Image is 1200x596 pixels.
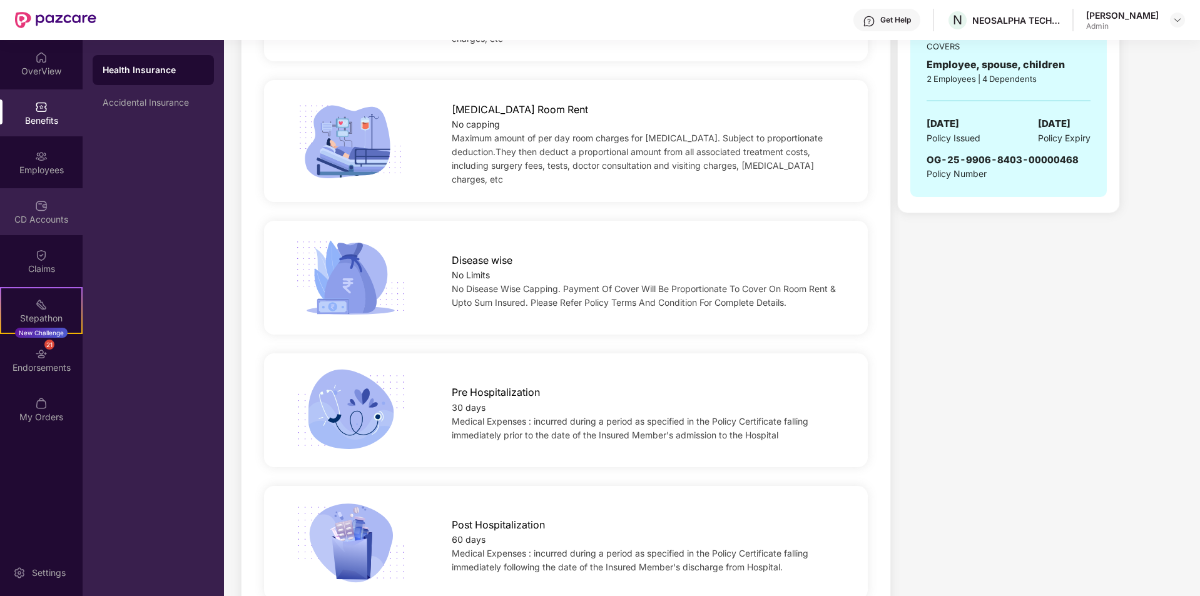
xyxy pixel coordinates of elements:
img: svg+xml;base64,PHN2ZyBpZD0iRHJvcGRvd24tMzJ4MzIiIHhtbG5zPSJodHRwOi8vd3d3LnczLm9yZy8yMDAwL3N2ZyIgd2... [1172,15,1182,25]
div: NEOSALPHA TECHNOLOGIES [GEOGRAPHIC_DATA] [972,14,1060,26]
span: N [953,13,962,28]
span: Maximum amount of per day room charges for [MEDICAL_DATA]. Subject to proportionate deduction.The... [452,133,823,184]
div: No Limits [452,268,841,282]
div: No capping [452,118,841,131]
span: Policy Number [927,168,987,179]
img: icon [291,369,409,452]
span: Medical Expenses : incurred during a period as specified in the Policy Certificate falling immedi... [452,548,808,572]
img: svg+xml;base64,PHN2ZyBpZD0iSGVscC0zMngzMiIgeG1sbnM9Imh0dHA6Ly93d3cudzMub3JnLzIwMDAvc3ZnIiB3aWR0aD... [863,15,875,28]
span: No Disease Wise Capping. Payment Of Cover Will Be Proportionate To Cover On Room Rent & Upto Sum ... [452,283,836,308]
div: COVERS [927,40,1091,53]
div: Admin [1086,21,1159,31]
span: Policy Issued [927,131,980,145]
span: Medical Expenses : incurred during a period as specified in the Policy Certificate falling immedi... [452,416,808,440]
img: svg+xml;base64,PHN2ZyBpZD0iTXlfT3JkZXJzIiBkYXRhLW5hbWU9Ik15IE9yZGVycyIgeG1sbnM9Imh0dHA6Ly93d3cudz... [35,397,48,410]
div: Stepathon [1,312,81,325]
img: svg+xml;base64,PHN2ZyBpZD0iQ0RfQWNjb3VudHMiIGRhdGEtbmFtZT0iQ0QgQWNjb3VudHMiIHhtbG5zPSJodHRwOi8vd3... [35,200,48,212]
div: 30 days [452,401,841,415]
div: [PERSON_NAME] [1086,9,1159,21]
span: Disease wise [452,253,512,268]
span: Post Hospitalization [452,517,545,533]
img: svg+xml;base64,PHN2ZyBpZD0iU2V0dGluZy0yMHgyMCIgeG1sbnM9Imh0dHA6Ly93d3cudzMub3JnLzIwMDAvc3ZnIiB3aW... [13,567,26,579]
span: Pre Hospitalization [452,385,540,400]
div: New Challenge [15,328,68,338]
div: Accidental Insurance [103,98,204,108]
img: svg+xml;base64,PHN2ZyB4bWxucz0iaHR0cDovL3d3dy53My5vcmcvMjAwMC9zdmciIHdpZHRoPSIyMSIgaGVpZ2h0PSIyMC... [35,298,48,311]
div: Settings [28,567,69,579]
div: Employee, spouse, children [927,57,1091,73]
img: svg+xml;base64,PHN2ZyBpZD0iRW5kb3JzZW1lbnRzIiB4bWxucz0iaHR0cDovL3d3dy53My5vcmcvMjAwMC9zdmciIHdpZH... [35,348,48,360]
span: [MEDICAL_DATA] Room Rent [452,102,588,118]
img: svg+xml;base64,PHN2ZyBpZD0iQ2xhaW0iIHhtbG5zPSJodHRwOi8vd3d3LnczLm9yZy8yMDAwL3N2ZyIgd2lkdGg9IjIwIi... [35,249,48,261]
img: svg+xml;base64,PHN2ZyBpZD0iQmVuZWZpdHMiIHhtbG5zPSJodHRwOi8vd3d3LnczLm9yZy8yMDAwL3N2ZyIgd2lkdGg9Ij... [35,101,48,113]
span: [DATE] [1038,116,1070,131]
img: icon [291,236,409,319]
div: 21 [44,340,54,350]
div: Get Help [880,15,911,25]
img: svg+xml;base64,PHN2ZyBpZD0iRW1wbG95ZWVzIiB4bWxucz0iaHR0cDovL3d3dy53My5vcmcvMjAwMC9zdmciIHdpZHRoPS... [35,150,48,163]
span: [DATE] [927,116,959,131]
span: Policy Expiry [1038,131,1091,145]
img: icon [291,100,409,183]
div: 60 days [452,533,841,547]
span: OG-25-9906-8403-00000468 [927,154,1079,166]
img: icon [291,502,409,584]
div: Health Insurance [103,64,204,76]
div: 2 Employees | 4 Dependents [927,73,1091,85]
img: svg+xml;base64,PHN2ZyBpZD0iSG9tZSIgeG1sbnM9Imh0dHA6Ly93d3cudzMub3JnLzIwMDAvc3ZnIiB3aWR0aD0iMjAiIG... [35,51,48,64]
img: New Pazcare Logo [15,12,96,28]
